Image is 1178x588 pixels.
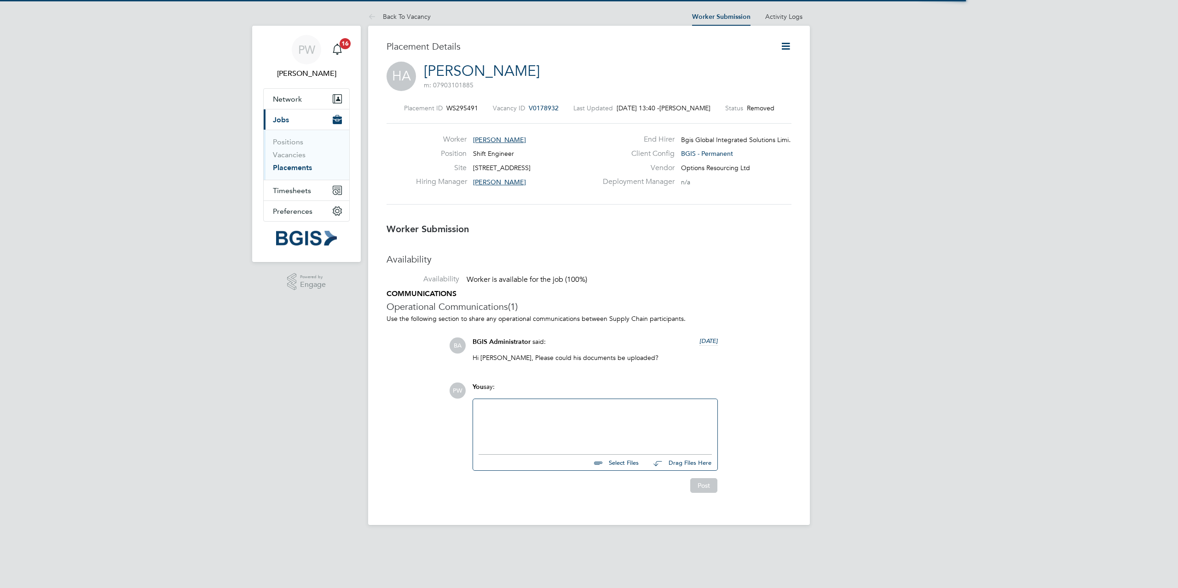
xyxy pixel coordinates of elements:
[368,12,431,21] a: Back To Vacancy
[597,149,675,159] label: Client Config
[473,383,484,391] span: You
[725,104,743,112] label: Status
[493,104,525,112] label: Vacancy ID
[690,478,717,493] button: Post
[473,136,526,144] span: [PERSON_NAME]
[263,231,350,245] a: Go to home page
[298,44,315,56] span: PW
[473,149,514,158] span: Shift Engineer
[473,382,718,399] div: say:
[387,40,766,52] h3: Placement Details
[273,95,302,103] span: Network
[387,301,791,313] h3: Operational Communications
[328,35,346,64] a: 16
[416,163,467,173] label: Site
[264,201,349,221] button: Preferences
[450,337,466,354] span: BA
[273,115,289,124] span: Jobs
[692,13,751,21] a: Worker Submission
[747,104,774,112] span: Removed
[529,104,559,112] span: V0178932
[473,354,718,362] p: Hi [PERSON_NAME], Please could his documents be uploaded?
[570,289,592,298] span: [DATE]
[424,81,474,89] span: m: 07903101885
[473,338,531,346] span: BGIS Administrator
[276,231,337,245] img: bgis-logo-retina.png
[387,288,459,298] label: Start
[300,281,326,289] span: Engage
[264,89,349,109] button: Network
[617,104,659,112] span: [DATE] 13:40 -
[387,223,469,234] b: Worker Submission
[273,207,312,216] span: Preferences
[681,164,750,172] span: Options Resourcing Ltd
[597,135,675,144] label: End Hirer
[273,137,303,146] a: Positions
[273,163,312,172] a: Placements
[597,177,675,187] label: Deployment Manager
[446,104,478,112] span: WS295491
[681,149,733,158] span: BGIS - Permanent
[659,104,710,112] span: [PERSON_NAME]
[264,109,349,130] button: Jobs
[263,68,350,79] span: Paul Wilson
[263,35,350,79] a: PW[PERSON_NAME]
[681,136,795,144] span: Bgis Global Integrated Solutions Limi…
[646,453,712,473] button: Drag Files Here
[340,38,351,49] span: 16
[490,288,563,298] label: Finish
[387,253,791,265] h3: Availability
[473,164,531,172] span: [STREET_ADDRESS]
[416,135,467,144] label: Worker
[404,104,443,112] label: Placement ID
[450,382,466,399] span: PW
[681,178,690,186] span: n/a
[416,177,467,187] label: Hiring Manager
[467,275,587,285] span: Worker is available for the job (100%)
[387,274,459,284] label: Availability
[300,273,326,281] span: Powered by
[273,186,311,195] span: Timesheets
[573,104,613,112] label: Last Updated
[424,62,540,80] a: [PERSON_NAME]
[252,26,361,262] nav: Main navigation
[416,149,467,159] label: Position
[387,314,791,323] p: Use the following section to share any operational communications between Supply Chain participants.
[287,273,326,291] a: Powered byEngage
[387,62,416,91] span: HA
[532,337,546,346] span: said:
[387,289,791,299] h5: COMMUNICATIONS
[699,337,718,345] span: [DATE]
[467,289,488,298] span: [DATE]
[264,130,349,180] div: Jobs
[765,12,803,21] a: Activity Logs
[473,178,526,186] span: [PERSON_NAME]
[597,163,675,173] label: Vendor
[264,180,349,200] button: Timesheets
[508,301,518,313] span: (1)
[273,150,306,159] a: Vacancies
